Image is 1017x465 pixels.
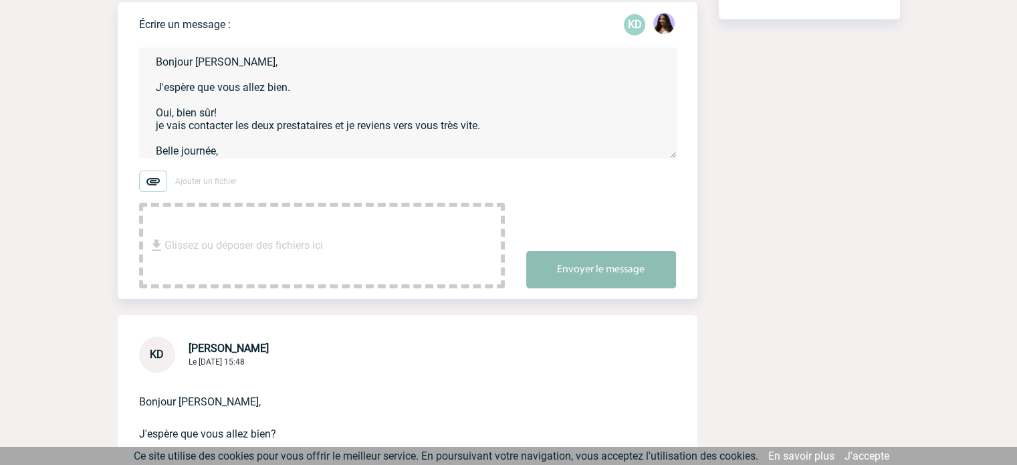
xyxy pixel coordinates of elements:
p: KD [624,14,645,35]
img: 131234-0.jpg [653,13,675,34]
span: Glissez ou déposer des fichiers ici [164,212,323,279]
span: [PERSON_NAME] [189,342,269,355]
img: file_download.svg [148,238,164,254]
span: Ajouter un fichier [175,177,237,186]
span: Le [DATE] 15:48 [189,357,245,367]
button: Envoyer le message [526,251,676,288]
div: Jessica NETO BOGALHO [653,13,675,37]
span: Ce site utilise des cookies pour vous offrir le meilleur service. En poursuivant votre navigation... [134,450,758,462]
p: Écrire un message : [139,18,231,31]
a: J'accepte [844,450,889,462]
a: En savoir plus [768,450,834,462]
span: KD [150,348,164,361]
div: Kristell DESNOYER [624,14,645,35]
